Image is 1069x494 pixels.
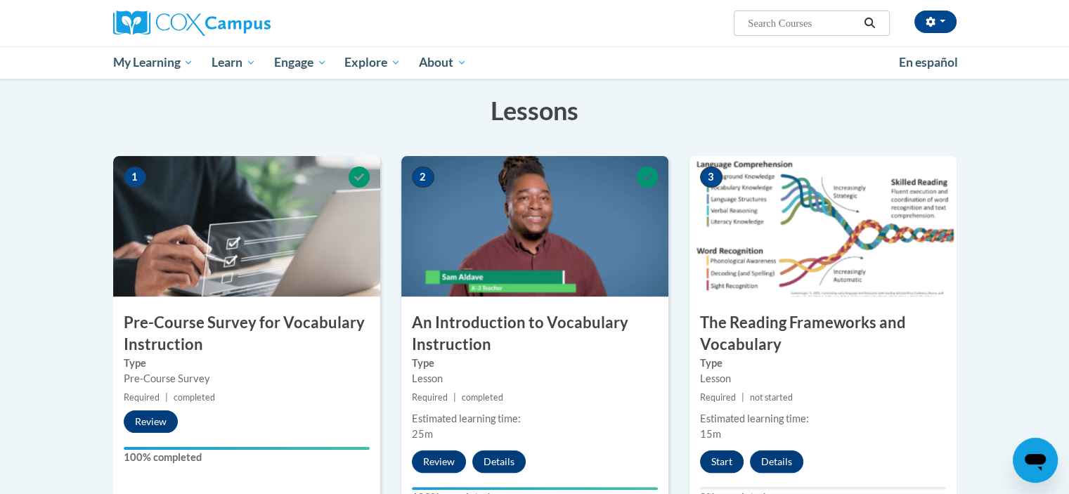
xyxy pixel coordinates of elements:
label: Type [412,356,658,371]
span: Required [124,392,160,403]
h3: Pre-Course Survey for Vocabulary Instruction [113,312,380,356]
div: Pre-Course Survey [124,371,370,386]
a: Engage [265,46,336,79]
span: About [419,54,467,71]
span: not started [750,392,793,403]
iframe: Button to launch messaging window [1013,438,1058,483]
button: Review [412,450,466,473]
span: 15m [700,428,721,440]
a: About [410,46,476,79]
h3: Lessons [113,93,957,128]
a: Explore [335,46,410,79]
div: Lesson [412,371,658,386]
div: Your progress [124,447,370,450]
button: Start [700,450,744,473]
label: Type [700,356,946,371]
img: Course Image [113,156,380,297]
span: En español [899,55,958,70]
div: Estimated learning time: [700,411,946,427]
span: 2 [412,167,434,188]
span: Learn [212,54,256,71]
span: | [453,392,456,403]
span: Required [412,392,448,403]
span: | [741,392,744,403]
a: Learn [202,46,265,79]
img: Course Image [689,156,957,297]
label: 100% completed [124,450,370,465]
div: Lesson [700,371,946,386]
span: My Learning [112,54,193,71]
span: Required [700,392,736,403]
a: En español [890,48,967,77]
label: Type [124,356,370,371]
h3: An Introduction to Vocabulary Instruction [401,312,668,356]
button: Review [124,410,178,433]
button: Details [750,450,803,473]
div: Estimated learning time: [412,411,658,427]
span: 1 [124,167,146,188]
button: Search [859,15,880,32]
input: Search Courses [746,15,859,32]
a: Cox Campus [113,11,380,36]
img: Course Image [401,156,668,297]
a: My Learning [104,46,203,79]
span: Explore [344,54,401,71]
img: Cox Campus [113,11,271,36]
button: Account Settings [914,11,957,33]
span: completed [174,392,215,403]
span: completed [462,392,503,403]
button: Details [472,450,526,473]
div: Your progress [412,487,658,490]
span: 25m [412,428,433,440]
span: Engage [274,54,327,71]
span: | [165,392,168,403]
h3: The Reading Frameworks and Vocabulary [689,312,957,356]
div: Main menu [92,46,978,79]
span: 3 [700,167,723,188]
